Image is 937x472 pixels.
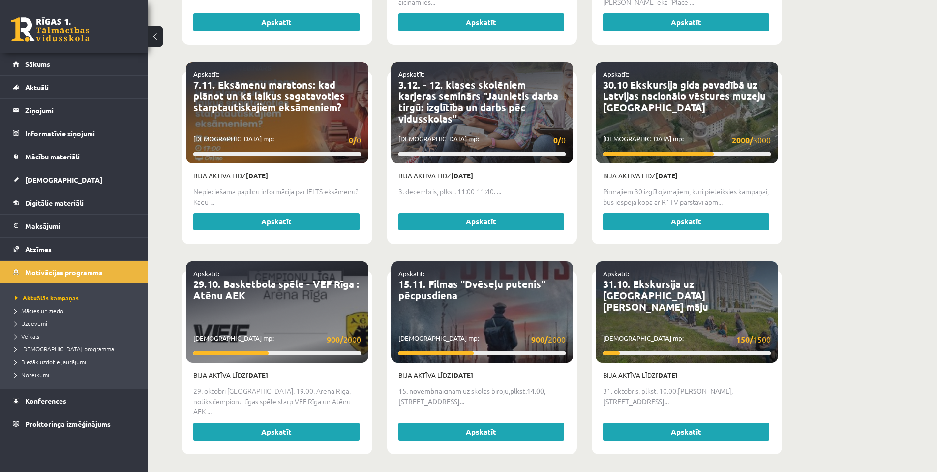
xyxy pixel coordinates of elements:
span: Atzīmes [25,245,52,253]
a: Apskatīt: [193,269,219,278]
a: Apskatīt [193,213,360,231]
a: [DEMOGRAPHIC_DATA] programma [15,345,138,353]
span: 0 [553,134,566,146]
p: Bija aktīva līdz [193,171,361,181]
span: Konferences [25,396,66,405]
strong: [DATE] [656,371,678,379]
p: [DEMOGRAPHIC_DATA] mp: [193,333,361,346]
a: Maksājumi [13,215,135,237]
a: Apskatīt: [398,70,424,78]
a: 15.11. Filmas "Dvēseļu putenis" pēcpusdiena [398,278,545,302]
strong: 0/ [553,135,561,145]
p: [DEMOGRAPHIC_DATA] mp: [603,333,771,346]
span: Biežāk uzdotie jautājumi [15,358,86,366]
a: Apskatīt [193,423,360,441]
span: 1500 [736,333,771,346]
legend: Ziņojumi [25,99,135,122]
legend: Maksājumi [25,215,135,237]
legend: Informatīvie ziņojumi [25,122,135,145]
a: [DEMOGRAPHIC_DATA] [13,168,135,191]
strong: [DATE] [451,171,473,180]
p: aicinām uz skolas biroju, [398,386,566,407]
p: [DEMOGRAPHIC_DATA] mp: [398,134,566,146]
span: Uzdevumi [15,319,47,327]
a: Atzīmes [13,238,135,260]
p: Pirmajiem 30 izglītojamajiem, kuri pieteiksies kampaņai, būs iespēja kopā ar R1TV pārstāvi apm... [603,187,771,207]
a: Mācību materiāli [13,145,135,168]
span: Veikals [15,332,39,340]
a: Apskatīt: [398,269,424,278]
a: Apskatīt [603,423,769,441]
a: Aktuāli [13,76,135,98]
a: Digitālie materiāli [13,191,135,214]
a: Apskatīt [398,13,565,31]
a: Konferences [13,389,135,412]
a: Rīgas 1. Tālmācības vidusskola [11,17,90,42]
p: Bija aktīva līdz [193,370,361,380]
a: Apskatīt [603,13,769,31]
p: 29. oktobrī [GEOGRAPHIC_DATA]. 19.00, Arēnā Rīga, notiks čempionu līgas spēle starp VEF Rīga un A... [193,386,361,417]
strong: 900/ [327,334,343,345]
a: 3.12. - 12. klases skolēniem karjeras seminārs "Jaunietis darba tirgū: izglītība un darbs pēc vid... [398,78,558,125]
a: Apskatīt [193,13,360,31]
a: Proktoringa izmēģinājums [13,412,135,435]
strong: 2000/ [732,135,753,145]
a: 30.10 Ekskursija gida pavadībā uz Latvijas nacionālo vēstures muzeju [GEOGRAPHIC_DATA] [603,78,766,114]
span: [DEMOGRAPHIC_DATA] [25,175,102,184]
a: Aktuālās kampaņas [15,293,138,302]
p: Bija aktīva līdz [398,171,566,181]
span: 2000 [531,333,566,346]
span: Digitālie materiāli [25,198,84,207]
a: Motivācijas programma [13,261,135,283]
a: Mācies un ziedo [15,306,138,315]
p: Bija aktīva līdz [603,171,771,181]
a: 7.11. Eksāmenu maratons: kad plānot un kā laikus sagatavoties starptautiskajiem eksāmeniem? [193,78,345,114]
p: Bija aktīva līdz [603,370,771,380]
a: Ziņojumi [13,99,135,122]
span: Aktuāli [25,83,49,92]
strong: [DATE] [246,171,268,180]
span: 0 [349,134,361,146]
span: Motivācijas programma [25,268,103,277]
strong: 150/ [736,334,753,345]
span: [DEMOGRAPHIC_DATA] programma [15,345,114,353]
a: Apskatīt [398,213,565,231]
a: 31.10. Ekskursija uz [GEOGRAPHIC_DATA] [PERSON_NAME] māju [603,278,708,313]
p: 3. decembris, plkst. 11:00-11:40. ... [398,187,566,197]
span: Mācies un ziedo [15,307,63,315]
a: Apskatīt [398,423,565,441]
span: Proktoringa izmēģinājums [25,419,111,428]
span: Noteikumi [15,371,49,378]
p: [DEMOGRAPHIC_DATA] mp: [603,134,771,146]
a: Noteikumi [15,370,138,379]
a: Uzdevumi [15,319,138,328]
p: [DEMOGRAPHIC_DATA] mp: [398,333,566,346]
span: 3000 [732,134,771,146]
a: Biežāk uzdotie jautājumi [15,357,138,366]
a: Informatīvie ziņojumi [13,122,135,145]
a: Apskatīt: [193,70,219,78]
a: Veikals [15,332,138,341]
p: Bija aktīva līdz [398,370,566,380]
strong: 900/ [531,334,548,345]
a: Apskatīt: [603,269,629,278]
strong: 15. novembrī [398,386,439,395]
a: Sākums [13,53,135,75]
span: Sākums [25,60,50,68]
strong: [DATE] [246,371,268,379]
span: 2000 [327,333,361,346]
a: 29.10. Basketbola spēle - VEF Rīga : Atēnu AEK [193,278,360,302]
p: [DEMOGRAPHIC_DATA] mp: [193,134,361,146]
span: Nepieciešama papildu informācija par IELTS eksāmenu? Kādu ... [193,187,358,207]
p: 31. oktobris, plkst. 10.00. ... [603,386,771,407]
strong: [DATE] [451,371,473,379]
a: Apskatīt [603,213,769,231]
span: Aktuālās kampaņas [15,294,79,302]
strong: 0/ [349,135,357,145]
span: Mācību materiāli [25,152,80,161]
strong: [DATE] [656,171,678,180]
a: Apskatīt: [603,70,629,78]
